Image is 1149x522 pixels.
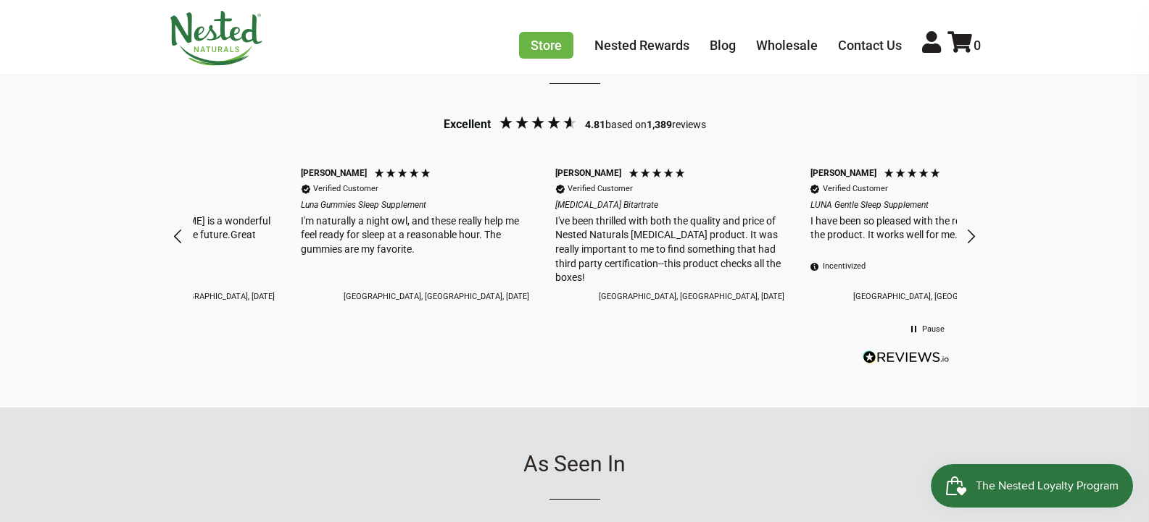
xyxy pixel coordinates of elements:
[162,219,196,254] div: REVIEWS.io Carousel Scroll Left
[169,452,981,500] h4: As Seen In
[863,350,950,364] a: Read more reviews on REVIEWS.io
[288,161,542,312] div: Review by Sarah, 5 out of 5 stars
[585,118,647,132] div: based on
[599,291,784,302] div: [GEOGRAPHIC_DATA], [GEOGRAPHIC_DATA], [DATE]
[594,38,689,53] a: Nested Rewards
[953,219,988,254] div: REVIEWS.io Carousel Scroll Right
[838,38,902,53] a: Contact Us
[555,214,784,285] div: I've been thrilled with both the quality and price of Nested Naturals [MEDICAL_DATA] product. It ...
[568,183,633,194] div: Verified Customer
[647,118,706,132] div: reviews
[301,167,367,180] div: [PERSON_NAME]
[555,199,784,211] em: [MEDICAL_DATA] Bitartrate
[373,167,435,182] div: 5 Stars
[444,117,491,132] div: Excellent
[301,214,529,257] div: I'm naturally a night owl, and these really help me feel ready for sleep at a reasonable hour. Th...
[947,38,981,53] a: 0
[810,167,876,180] div: [PERSON_NAME]
[344,291,529,302] div: [GEOGRAPHIC_DATA], [GEOGRAPHIC_DATA], [DATE]
[301,199,529,211] em: Luna Gummies Sleep Supplement
[169,11,263,66] img: Nested Naturals
[162,147,988,327] div: Customer reviews carousel with auto-scroll controls
[756,38,818,53] a: Wholesale
[922,324,945,334] div: Pause
[710,38,736,53] a: Blog
[974,38,981,53] span: 0
[797,161,1052,312] div: Review by David, 5 out of 5 stars
[810,199,1039,211] em: LUNA Gentle Sleep Supplement
[810,214,1039,243] div: I have been so pleased with the results I get from the product. It works well for me.
[931,464,1135,508] iframe: Button to open loyalty program pop-up
[823,183,888,194] div: Verified Customer
[628,167,689,182] div: 5 Stars
[853,291,1039,302] div: [GEOGRAPHIC_DATA], [GEOGRAPHIC_DATA], [DATE]
[585,119,605,130] span: 4.81
[193,147,957,327] div: Customer reviews
[823,261,866,271] div: Incentivized
[910,323,945,336] div: Pause carousel
[883,167,945,182] div: 5 Stars
[542,161,797,312] div: Review by Olivia, 5 out of 5 stars
[555,167,621,180] div: [PERSON_NAME]
[519,32,573,59] a: Store
[313,183,378,194] div: Verified Customer
[647,119,672,130] span: 1,389
[494,114,581,134] div: 4.81 Stars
